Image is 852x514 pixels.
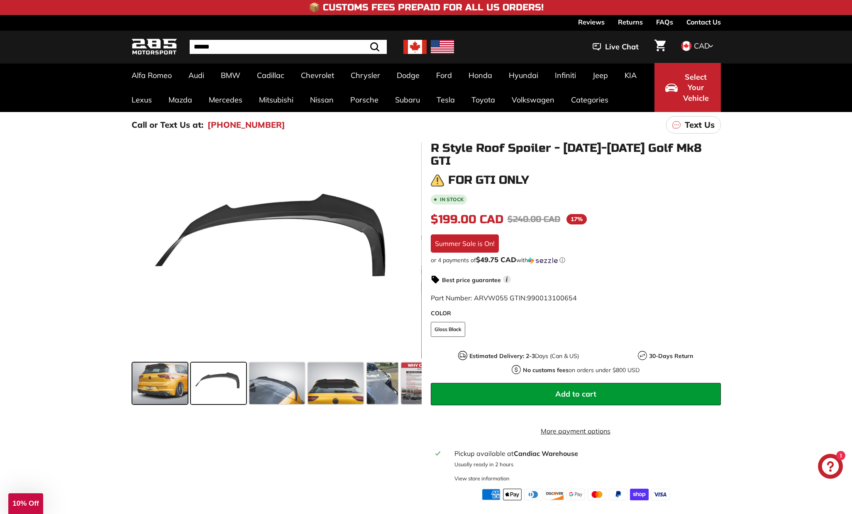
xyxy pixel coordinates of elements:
[523,366,569,374] strong: No customs fees
[469,352,535,360] strong: Estimated Delivery: 2-3
[431,294,577,302] span: Part Number: ARVW055 GTIN:
[342,63,388,88] a: Chrysler
[388,63,428,88] a: Dodge
[442,276,501,284] strong: Best price guarantee
[431,309,721,318] label: COLOR
[440,197,464,202] b: In stock
[815,454,845,481] inbox-online-store-chat: Shopify online store chat
[654,63,721,112] button: Select Your Vehicle
[132,37,177,57] img: Logo_285_Motorsport_areodynamics_components
[649,33,671,61] a: Cart
[685,119,715,131] p: Text Us
[528,257,558,264] img: Sezzle
[190,40,387,54] input: Search
[649,352,693,360] strong: 30-Days Return
[431,142,721,168] h1: R Style Roof Spoiler - [DATE]-[DATE] Golf Mk8 GTI
[651,489,670,500] img: visa
[503,489,522,500] img: apple_pay
[500,63,547,88] a: Hyundai
[618,15,643,29] a: Returns
[508,214,560,224] span: $240.00 CAD
[251,88,302,112] a: Mitsubishi
[609,489,627,500] img: paypal
[160,88,200,112] a: Mazda
[682,72,710,104] span: Select Your Vehicle
[428,63,460,88] a: Ford
[694,41,710,51] span: CAD
[616,63,645,88] a: KIA
[630,489,649,500] img: shopify_pay
[123,63,180,88] a: Alfa Romeo
[454,475,510,482] div: View store information
[212,63,249,88] a: BMW
[605,41,639,52] span: Live Chat
[584,63,616,88] a: Jeep
[482,489,500,500] img: american_express
[454,460,715,468] p: Usually ready in 2 hours
[302,88,342,112] a: Nissan
[431,256,721,264] div: or 4 payments of$49.75 CADwithSezzle Click to learn more about Sezzle
[476,255,516,264] span: $49.75 CAD
[309,2,544,12] h4: 📦 Customs Fees Prepaid for All US Orders!
[12,499,39,507] span: 10% Off
[503,88,563,112] a: Volkswagen
[686,15,721,29] a: Contact Us
[249,63,293,88] a: Cadillac
[132,119,203,131] p: Call or Text Us at:
[545,489,564,500] img: discover
[460,63,500,88] a: Honda
[469,352,579,361] p: Days (Can & US)
[200,88,251,112] a: Mercedes
[342,88,387,112] a: Porsche
[431,426,721,436] a: More payment options
[180,63,212,88] a: Audi
[431,256,721,264] div: or 4 payments of with
[566,489,585,500] img: google_pay
[431,212,503,227] span: $199.00 CAD
[503,275,511,283] span: i
[123,88,160,112] a: Lexus
[656,15,673,29] a: FAQs
[582,37,649,57] button: Live Chat
[431,383,721,405] button: Add to cart
[293,63,342,88] a: Chevrolet
[566,214,587,224] span: 17%
[547,63,584,88] a: Infiniti
[428,88,463,112] a: Tesla
[208,119,285,131] a: [PHONE_NUMBER]
[578,15,605,29] a: Reviews
[666,116,721,134] a: Text Us
[454,448,715,458] div: Pickup available at
[431,174,444,187] img: warning.png
[588,489,606,500] img: master
[524,489,543,500] img: diners_club
[563,88,617,112] a: Categories
[527,294,577,302] span: 990013100654
[431,234,499,253] div: Summer Sale is On!
[448,174,529,187] h3: For GTI only
[8,493,43,514] div: 10% Off
[555,389,596,399] span: Add to cart
[523,366,640,375] p: on orders under $800 USD
[463,88,503,112] a: Toyota
[514,449,578,458] strong: Candiac Warehouse
[387,88,428,112] a: Subaru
